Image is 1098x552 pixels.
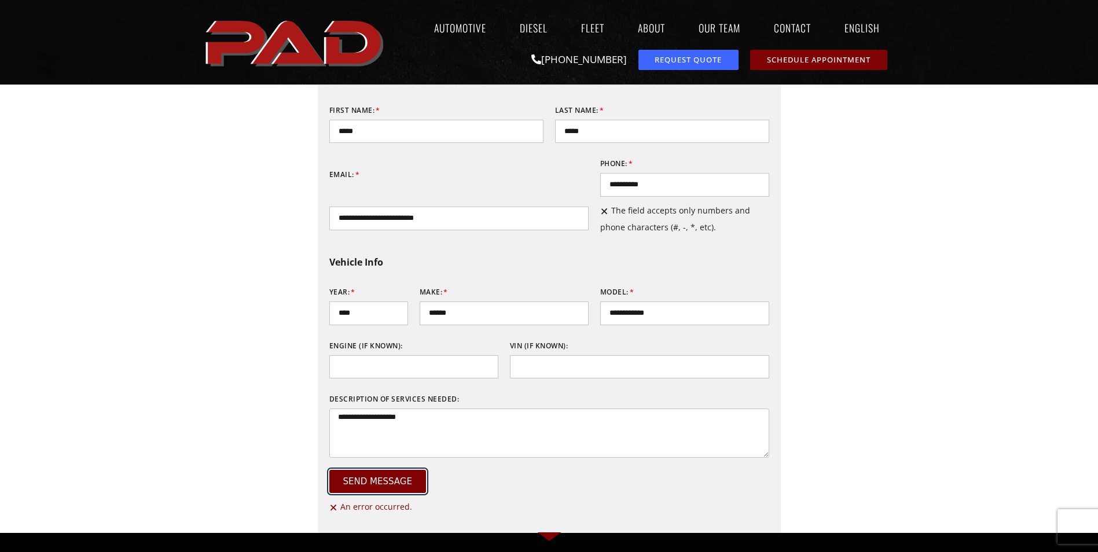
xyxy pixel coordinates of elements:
a: pro automotive and diesel home page [202,11,390,73]
div: An error occurred. [329,499,769,516]
label: Model: [600,283,634,301]
span: Request Quote [655,56,722,64]
label: Description of services needed: [329,390,460,409]
a: Our Team [688,14,751,41]
label: First Name: [329,101,380,120]
label: Engine (if known): [329,337,403,355]
a: About [627,14,676,41]
label: Phone: [600,154,633,173]
a: Fleet [570,14,615,41]
nav: Menu [390,14,897,41]
label: Year: [329,283,355,301]
a: schedule repair or service appointment [750,50,887,70]
label: Last Name: [555,101,604,120]
a: Diesel [509,14,559,41]
a: Automotive [423,14,497,41]
label: Make: [420,283,448,301]
button: Send Message [329,470,426,493]
b: Vehicle Info [329,256,383,268]
span: The field accepts only numbers and phone characters (#, -, *, etc). [600,203,769,235]
a: [PHONE_NUMBER] [531,53,627,66]
img: The image shows the word "PAD" in bold, red, uppercase letters with a slight shadow effect. [202,11,390,73]
a: English [833,14,897,41]
a: request a service or repair quote [638,50,739,70]
label: VIN (if known): [510,337,568,355]
span: Send Message [343,477,412,486]
a: Contact [763,14,822,41]
span: Schedule Appointment [767,56,871,64]
form: Request Quote [329,71,769,516]
label: Email: [329,165,360,184]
